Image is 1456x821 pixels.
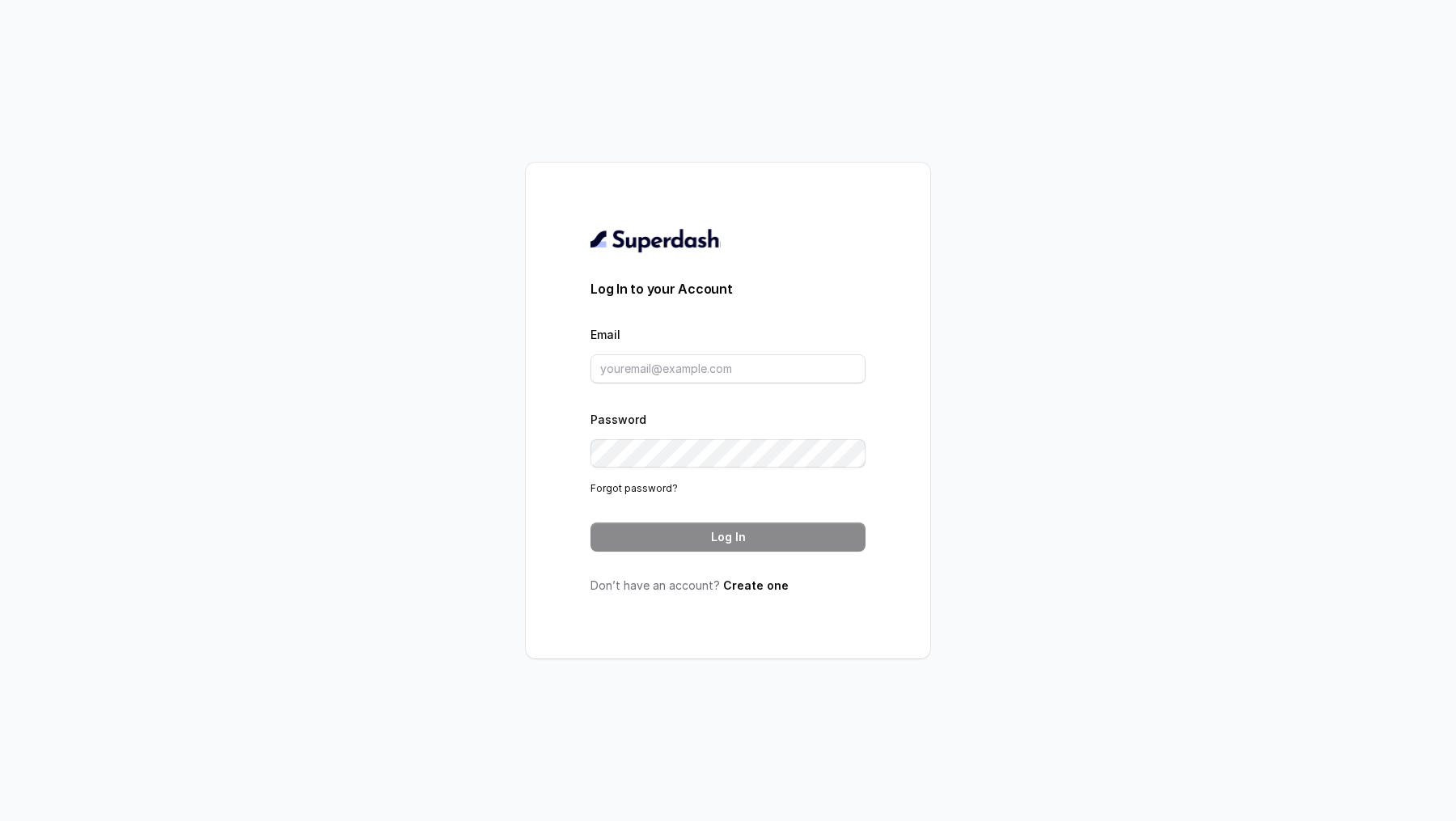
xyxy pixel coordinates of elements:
a: Forgot password? [590,482,678,494]
h3: Log In to your Account [590,279,866,298]
label: Password [590,413,646,426]
label: Email [590,328,620,341]
a: Create one [723,578,789,592]
input: youremail@example.com [590,354,866,383]
img: light.svg [590,227,721,253]
button: Log In [590,523,866,552]
p: Don’t have an account? [590,578,866,594]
